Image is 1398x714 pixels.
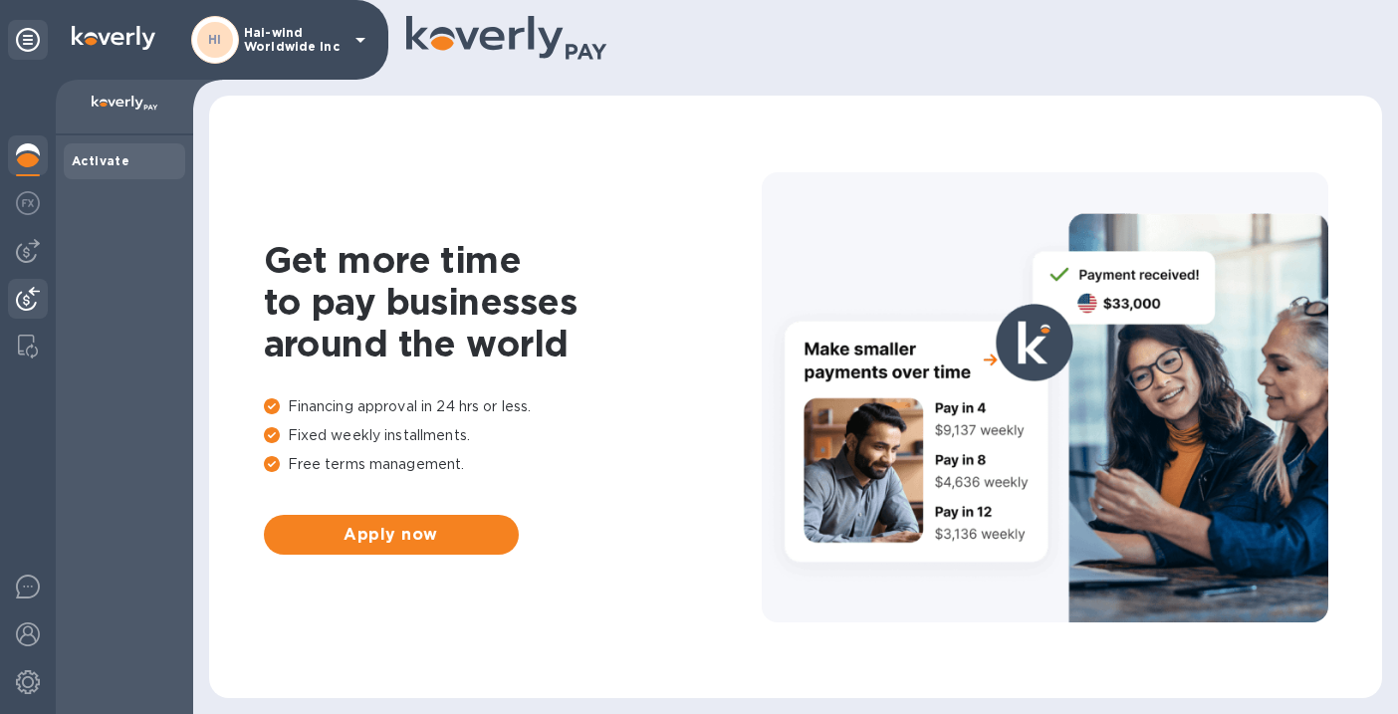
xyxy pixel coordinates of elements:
p: Financing approval in 24 hrs or less. [264,396,762,417]
b: Activate [72,153,129,168]
span: Apply now [280,523,503,547]
div: Unpin categories [8,20,48,60]
b: HI [208,32,222,47]
p: Fixed weekly installments. [264,425,762,446]
h1: Get more time to pay businesses around the world [264,239,762,364]
img: Logo [72,26,155,50]
img: Foreign exchange [16,191,40,215]
button: Apply now [264,515,519,555]
p: Free terms management. [264,454,762,475]
p: Hai-wind Worldwide Inc [244,26,344,54]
